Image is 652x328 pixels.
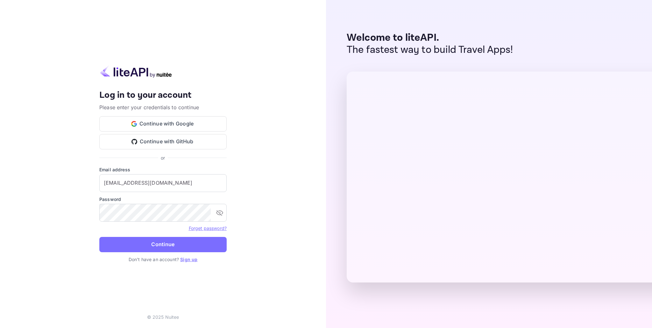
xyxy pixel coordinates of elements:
img: liteapi [99,65,173,78]
a: Sign up [180,257,197,262]
p: Welcome to liteAPI. [347,32,513,44]
input: Enter your email address [99,174,227,192]
label: Password [99,196,227,203]
a: Forget password? [189,225,227,231]
button: Continue with GitHub [99,134,227,149]
p: © 2025 Nuitee [147,314,179,320]
button: Continue [99,237,227,252]
h4: Log in to your account [99,90,227,101]
p: or [161,154,165,161]
p: Please enter your credentials to continue [99,103,227,111]
p: Don't have an account? [99,256,227,263]
p: The fastest way to build Travel Apps! [347,44,513,56]
label: Email address [99,166,227,173]
button: Continue with Google [99,116,227,132]
button: toggle password visibility [213,206,226,219]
